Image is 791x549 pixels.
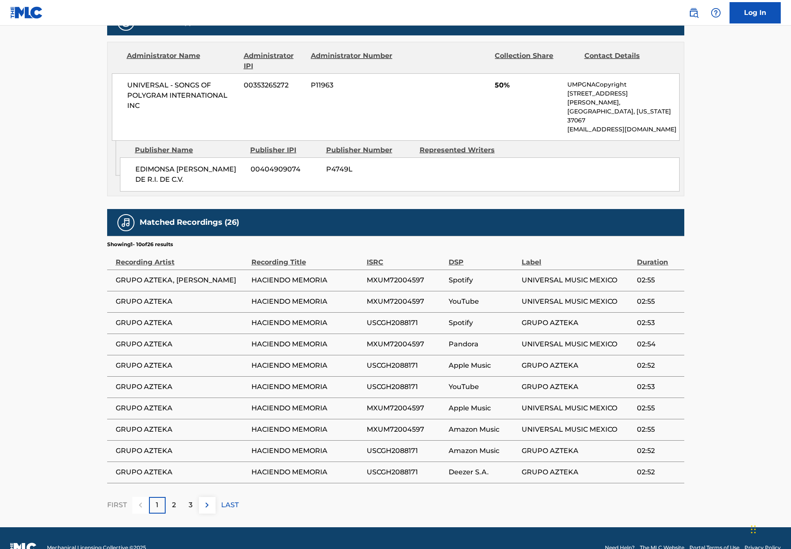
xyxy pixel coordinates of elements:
p: 1 [156,500,158,510]
span: MXUM72004597 [367,339,444,349]
p: LAST [221,500,239,510]
span: YouTube [449,382,517,392]
span: HACIENDO MEMORIA [251,403,362,413]
span: USCGH2088171 [367,467,444,477]
span: GRUPO AZTEKA [522,318,633,328]
span: 00353265272 [244,80,304,90]
span: MXUM72004597 [367,403,444,413]
p: Showing 1 - 10 of 26 results [107,241,173,248]
div: Recording Title [251,248,362,267]
h5: Matched Recordings (26) [140,218,239,227]
div: Administrator IPI [244,51,304,71]
span: UNIVERSAL MUSIC MEXICO [522,339,633,349]
span: GRUPO AZTEKA [116,296,247,307]
img: MLC Logo [10,6,43,19]
span: 02:55 [637,275,680,285]
span: 02:52 [637,467,680,477]
span: GRUPO AZTEKA [116,382,247,392]
span: GRUPO AZTEKA [116,467,247,477]
span: Spotify [449,275,517,285]
span: UNIVERSAL MUSIC MEXICO [522,296,633,307]
span: 50% [495,80,561,90]
span: 02:52 [637,360,680,371]
span: P11963 [311,80,394,90]
span: USCGH2088171 [367,360,444,371]
span: GRUPO AZTEKA [116,318,247,328]
div: Collection Share [495,51,578,71]
span: 02:54 [637,339,680,349]
span: GRUPO AZTEKA [116,424,247,435]
span: EDIMONSA [PERSON_NAME] DE R.I. DE C.V. [135,164,244,185]
span: GRUPO AZTEKA, [PERSON_NAME] [116,275,247,285]
span: Apple Music [449,360,517,371]
p: FIRST [107,500,127,510]
span: GRUPO AZTEKA [522,360,633,371]
span: 50 % [652,18,667,26]
p: [GEOGRAPHIC_DATA], [US_STATE] 37067 [567,107,679,125]
span: HACIENDO MEMORIA [251,467,362,477]
span: USCGH2088171 [367,382,444,392]
p: 2 [172,500,176,510]
span: Deezer S.A. [449,467,517,477]
span: GRUPO AZTEKA [522,467,633,477]
span: HACIENDO MEMORIA [251,360,362,371]
img: right [202,500,212,510]
div: DSP [449,248,517,267]
div: Publisher Name [135,145,244,155]
iframe: Chat Widget [748,508,791,549]
span: Pandora [449,339,517,349]
span: 02:55 [637,424,680,435]
span: 02:53 [637,318,680,328]
span: Amazon Music [449,446,517,456]
span: USCGH2088171 [367,318,444,328]
span: HACIENDO MEMORIA [251,382,362,392]
span: YouTube [449,296,517,307]
span: 02:53 [637,382,680,392]
span: GRUPO AZTEKA [522,382,633,392]
span: GRUPO AZTEKA [116,360,247,371]
div: ISRC [367,248,444,267]
span: MXUM72004597 [367,275,444,285]
span: Amazon Music [449,424,517,435]
img: search [689,8,699,18]
div: Drag [751,517,756,542]
p: [STREET_ADDRESS][PERSON_NAME], [567,89,679,107]
div: Publisher IPI [250,145,320,155]
div: Recording Artist [116,248,247,267]
span: Spotify [449,318,517,328]
span: GRUPO AZTEKA [522,446,633,456]
div: Publisher Number [326,145,413,155]
span: UNIVERSAL MUSIC MEXICO [522,403,633,413]
span: MXUM72004597 [367,296,444,307]
span: GRUPO AZTEKA [116,403,247,413]
span: P4749L [326,164,413,174]
span: HACIENDO MEMORIA [251,318,362,328]
p: [EMAIL_ADDRESS][DOMAIN_NAME] [567,125,679,134]
span: Apple Music [449,403,517,413]
img: Matched Recordings [121,218,131,228]
div: Represented Writers [420,145,507,155]
div: Administrator Name [127,51,237,71]
span: 02:52 [637,446,680,456]
a: Log In [730,2,781,23]
span: UNIVERSAL - SONGS OF POLYGRAM INTERNATIONAL INC [127,80,238,111]
div: Help [707,4,724,21]
span: GRUPO AZTEKA [116,446,247,456]
img: help [711,8,721,18]
span: 00404909074 [251,164,320,174]
p: 3 [189,500,193,510]
span: USCGH2088171 [367,446,444,456]
span: HACIENDO MEMORIA [251,296,362,307]
span: 02:55 [637,296,680,307]
div: Label [522,248,633,267]
span: HACIENDO MEMORIA [251,424,362,435]
span: HACIENDO MEMORIA [251,446,362,456]
span: MXUM72004597 [367,424,444,435]
div: Contact Details [584,51,667,71]
div: Administrator Number [311,51,394,71]
span: GRUPO AZTEKA [116,339,247,349]
a: Public Search [685,4,702,21]
span: HACIENDO MEMORIA [251,339,362,349]
span: UNIVERSAL MUSIC MEXICO [522,275,633,285]
p: UMPGNACopyright [567,80,679,89]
